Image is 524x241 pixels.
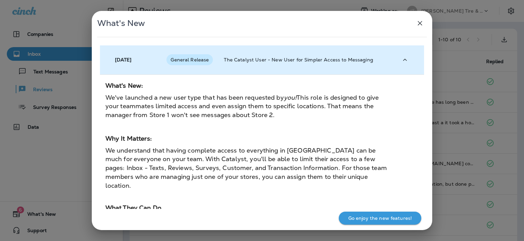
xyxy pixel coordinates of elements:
p: [DATE] [115,57,132,62]
span: We understand that having complete access to everything in [GEOGRAPHIC_DATA] can be much for ever... [105,146,387,189]
strong: What They Can Do [105,204,161,212]
span: We've launched a new user type that has been requested by [105,94,284,101]
p: Go enjoy the new features! [348,215,412,221]
button: Go enjoy the new features! [339,212,422,225]
strong: What's New: [105,82,143,89]
span: This role is designed to give your teammates limited access and even assign them to specific loca... [105,94,379,119]
strong: Why It Matters: [105,134,152,142]
span: General Release [166,57,213,62]
span: What's New [97,18,145,28]
p: The Catalyst User - New User for Simpler Access to Messaging [224,57,387,62]
em: you! [284,94,297,101]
